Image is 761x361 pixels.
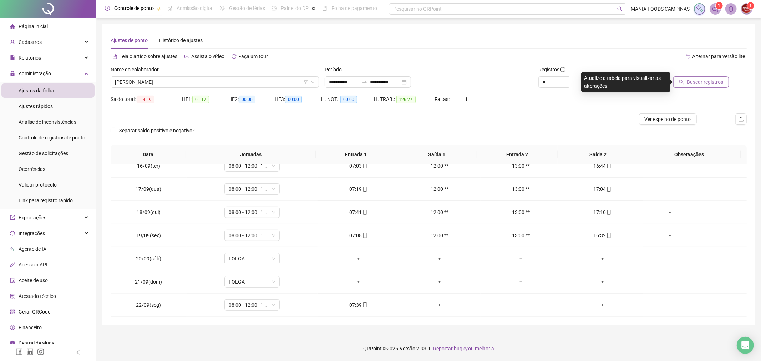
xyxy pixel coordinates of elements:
[649,208,691,216] div: -
[229,276,275,287] span: FOLGA
[116,127,198,134] span: Separar saldo positivo e negativo?
[10,24,15,29] span: home
[19,230,45,236] span: Integrações
[645,115,691,123] span: Ver espelho de ponto
[560,67,565,72] span: info-circle
[606,233,612,238] span: mobile
[644,151,735,158] span: Observações
[111,145,186,164] th: Data
[750,3,752,8] span: 1
[229,161,275,171] span: 08:00 - 12:00 | 13:00 - 17:48
[638,145,741,164] th: Observações
[435,96,451,102] span: Faltas:
[486,255,556,263] div: +
[679,80,684,85] span: search
[10,278,15,283] span: audit
[19,278,48,283] span: Aceite de uso
[322,6,327,11] span: book
[184,54,189,59] span: youtube
[229,253,275,264] span: FOLGA
[186,145,316,164] th: Jornadas
[396,96,416,103] span: 126:27
[136,233,161,238] span: 19/09(sex)
[220,6,225,11] span: sun
[105,6,110,11] span: clock-circle
[136,186,161,192] span: 17/09(qua)
[19,262,47,268] span: Acesso à API
[311,6,316,11] span: pushpin
[19,55,41,61] span: Relatórios
[191,54,224,59] span: Assista o vídeo
[135,279,162,285] span: 21/09(dom)
[228,95,275,103] div: HE 2:
[673,76,729,88] button: Buscar registros
[112,54,117,59] span: file-text
[568,208,638,216] div: 17:10
[568,232,638,239] div: 16:32
[433,346,494,351] span: Reportar bug e/ou melhoria
[238,54,268,59] span: Faça um tour
[111,66,163,73] label: Nome do colaborador
[405,255,475,263] div: +
[362,187,367,192] span: mobile
[581,72,670,92] div: Atualize a tabela para visualizar as alterações
[137,96,154,103] span: -14:19
[10,55,15,60] span: file
[362,210,367,215] span: mobile
[136,302,161,308] span: 22/09(seg)
[16,348,23,355] span: facebook
[712,6,719,12] span: notification
[340,96,357,103] span: 00:00
[568,162,638,170] div: 16:44
[285,96,302,103] span: 00:00
[19,293,56,299] span: Atestado técnico
[177,5,213,11] span: Admissão digital
[323,208,393,216] div: 07:41
[137,209,161,215] span: 18/09(qui)
[114,5,154,11] span: Controle de ponto
[696,5,704,13] img: sparkle-icon.fc2bf0ac1784a2077858766a79e2daf3.svg
[19,88,54,93] span: Ajustes da folha
[687,78,723,86] span: Buscar registros
[639,113,697,125] button: Ver espelho de ponto
[182,95,228,103] div: HE 1:
[323,232,393,239] div: 07:08
[10,231,15,236] span: sync
[741,4,752,14] img: 78011
[19,182,57,188] span: Validar protocolo
[19,340,55,346] span: Central de ajuda
[96,336,761,361] footer: QRPoint © 2025 - 2.93.1 -
[477,145,558,164] th: Entrada 2
[606,163,612,168] span: mobile
[323,162,393,170] div: 07:03
[738,116,744,122] span: upload
[19,166,45,172] span: Ocorrências
[558,145,638,164] th: Saída 2
[119,54,177,59] span: Leia o artigo sobre ajustes
[229,5,265,11] span: Gestão de férias
[10,309,15,314] span: qrcode
[19,198,73,203] span: Link para registro rápido
[115,77,315,87] span: MARIANA DOS SANTOS BARBOSA
[568,278,638,286] div: +
[631,5,690,13] span: MANIA FOODS CAMPINAS
[136,256,161,261] span: 20/09(sáb)
[159,37,203,43] span: Histórico de ajustes
[747,2,754,9] sup: Atualize o seu contato no menu Meus Dados
[649,162,691,170] div: -
[362,79,367,85] span: to
[718,3,721,8] span: 1
[362,302,367,307] span: mobile
[728,6,734,12] span: bell
[617,6,623,12] span: search
[323,301,393,309] div: 07:39
[405,278,475,286] div: +
[649,301,691,309] div: -
[229,184,275,194] span: 08:00 - 12:00 | 13:00 - 17:48
[331,5,377,11] span: Folha de pagamento
[26,348,34,355] span: linkedin
[486,278,556,286] div: +
[19,24,48,29] span: Página inicial
[111,37,148,43] span: Ajustes de ponto
[157,6,161,11] span: pushpin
